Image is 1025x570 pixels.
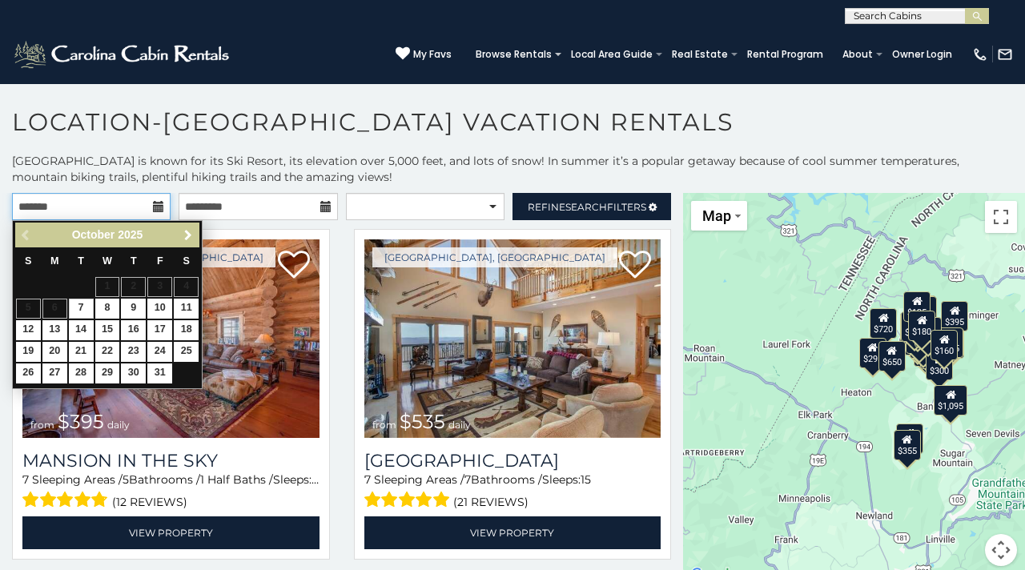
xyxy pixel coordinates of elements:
[22,472,320,512] div: Sleeping Areas / Bathrooms / Sleeps:
[931,330,958,360] div: $160
[121,342,146,362] a: 23
[95,342,120,362] a: 22
[894,430,921,460] div: $355
[16,342,41,362] a: 19
[448,419,471,431] span: daily
[42,342,67,362] a: 20
[372,247,617,267] a: [GEOGRAPHIC_DATA], [GEOGRAPHIC_DATA]
[22,472,29,487] span: 7
[908,311,935,341] div: $180
[901,311,928,342] div: $425
[157,255,163,267] span: Friday
[691,201,747,231] button: Change map style
[72,228,115,241] span: October
[941,301,968,331] div: $395
[147,342,172,362] a: 24
[58,410,104,433] span: $395
[581,472,591,487] span: 15
[50,255,59,267] span: Monday
[95,320,120,340] a: 15
[174,320,199,340] a: 18
[903,291,931,322] div: $125
[95,299,120,319] a: 8
[121,363,146,383] a: 30
[174,299,199,319] a: 11
[364,516,661,549] a: View Property
[42,320,67,340] a: 13
[22,450,320,472] a: Mansion In The Sky
[936,328,963,359] div: $430
[78,255,84,267] span: Tuesday
[147,363,172,383] a: 31
[364,450,661,472] a: [GEOGRAPHIC_DATA]
[200,472,273,487] span: 1 Half Baths /
[42,363,67,383] a: 27
[896,423,923,454] div: $225
[619,249,651,283] a: Add to favorites
[664,43,736,66] a: Real Estate
[870,308,897,339] div: $720
[131,255,137,267] span: Thursday
[934,385,967,415] div: $1,095
[118,228,143,241] span: 2025
[972,46,988,62] img: phone-regular-white.png
[936,327,963,358] div: $435
[858,338,886,368] div: $295
[985,201,1017,233] button: Toggle fullscreen view
[884,43,960,66] a: Owner Login
[364,472,371,487] span: 7
[985,534,1017,566] button: Map camera controls
[364,472,661,512] div: Sleeping Areas / Bathrooms / Sleeps:
[563,43,661,66] a: Local Area Guide
[112,492,187,512] span: (12 reviews)
[178,225,198,245] a: Next
[372,419,396,431] span: from
[925,350,952,380] div: $300
[16,363,41,383] a: 26
[147,320,172,340] a: 17
[413,47,452,62] span: My Favs
[22,516,320,549] a: View Property
[182,229,195,242] span: Next
[739,43,831,66] a: Rental Program
[69,320,94,340] a: 14
[147,299,172,319] a: 10
[468,43,560,66] a: Browse Rentals
[278,249,310,283] a: Add to favorites
[997,46,1013,62] img: mail-regular-white.png
[69,299,94,319] a: 7
[565,201,607,213] span: Search
[396,46,452,62] a: My Favs
[102,255,112,267] span: Wednesday
[364,450,661,472] h3: Southern Star Lodge
[95,363,120,383] a: 29
[899,312,927,343] div: $425
[400,410,445,433] span: $535
[16,320,41,340] a: 12
[528,201,646,213] span: Refine Filters
[69,363,94,383] a: 28
[121,299,146,319] a: 9
[123,472,129,487] span: 5
[174,342,199,362] a: 25
[909,296,936,327] div: $265
[512,193,671,220] a: RefineSearchFilters
[30,419,54,431] span: from
[107,419,130,431] span: daily
[69,342,94,362] a: 21
[25,255,31,267] span: Sunday
[364,239,661,438] a: Southern Star Lodge from $535 daily
[453,492,529,512] span: (21 reviews)
[834,43,881,66] a: About
[12,38,234,70] img: White-1-2.png
[464,472,471,487] span: 7
[878,341,905,371] div: $650
[183,255,190,267] span: Saturday
[702,207,731,224] span: Map
[364,239,661,438] img: Southern Star Lodge
[121,320,146,340] a: 16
